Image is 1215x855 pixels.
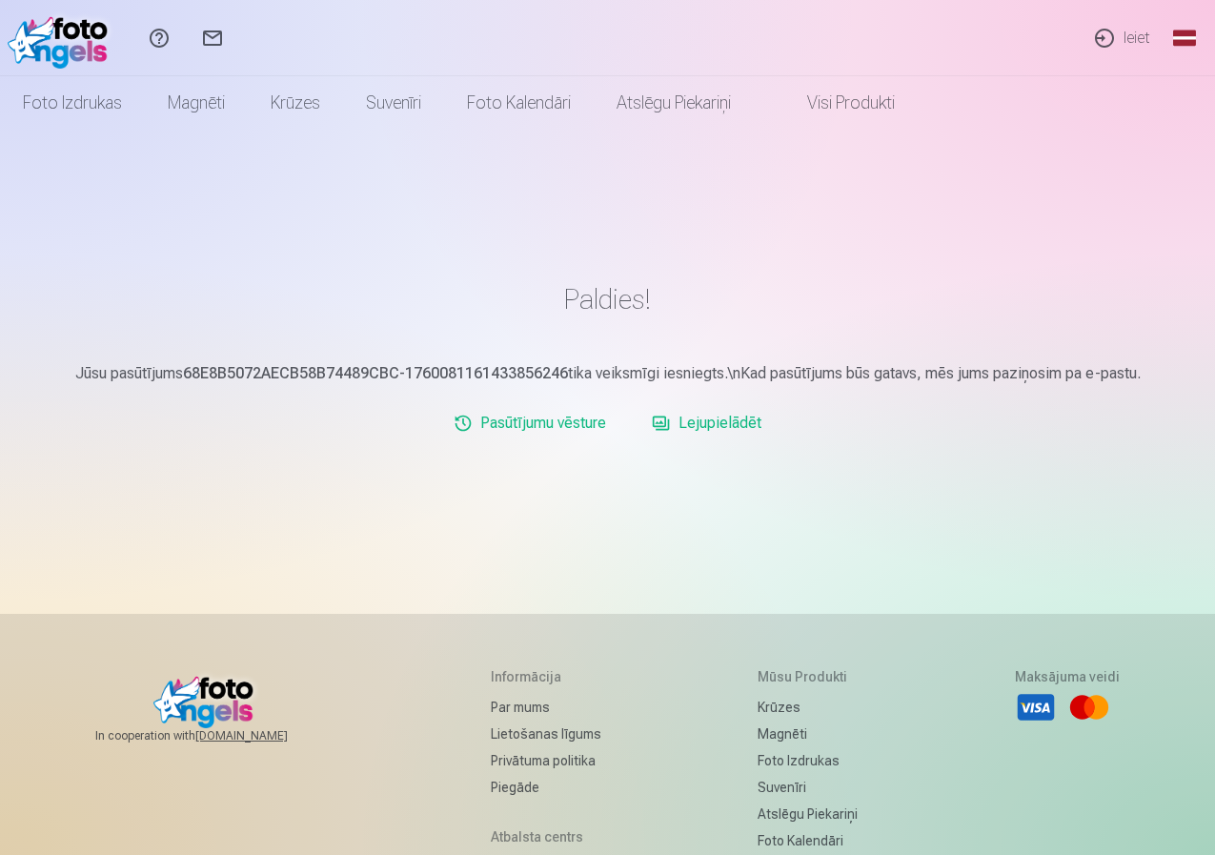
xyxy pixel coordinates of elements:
h1: Paldies! [51,282,1164,316]
h5: Informācija [491,667,601,686]
a: Foto kalendāri [758,827,858,854]
a: Piegāde [491,774,601,801]
a: Foto kalendāri [444,76,594,130]
li: Mastercard [1068,686,1110,728]
a: Suvenīri [343,76,444,130]
p: Jūsu pasūtījums tika veiksmīgi iesniegts.\nKad pasūtījums būs gatavs, mēs jums paziņosim pa e-pastu. [51,362,1164,385]
a: Atslēgu piekariņi [758,801,858,827]
a: Lietošanas līgums [491,721,601,747]
h5: Maksājuma veidi [1015,667,1120,686]
a: Par mums [491,694,601,721]
a: Atslēgu piekariņi [594,76,754,130]
a: Suvenīri [758,774,858,801]
a: Visi produkti [754,76,918,130]
h5: Atbalsta centrs [491,827,601,846]
a: Magnēti [758,721,858,747]
h5: Mūsu produkti [758,667,858,686]
a: Krūzes [758,694,858,721]
img: /fa3 [8,8,117,69]
a: Lejupielādēt [644,404,769,442]
a: Magnēti [145,76,248,130]
span: In cooperation with [95,728,334,743]
li: Visa [1015,686,1057,728]
a: Pasūtījumu vēsture [446,404,614,442]
a: Krūzes [248,76,343,130]
a: Foto izdrukas [758,747,858,774]
b: 68E8B5072AECB58B74489CBC-1760081161433856246 [183,364,568,382]
a: Privātuma politika [491,747,601,774]
a: [DOMAIN_NAME] [195,728,334,743]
